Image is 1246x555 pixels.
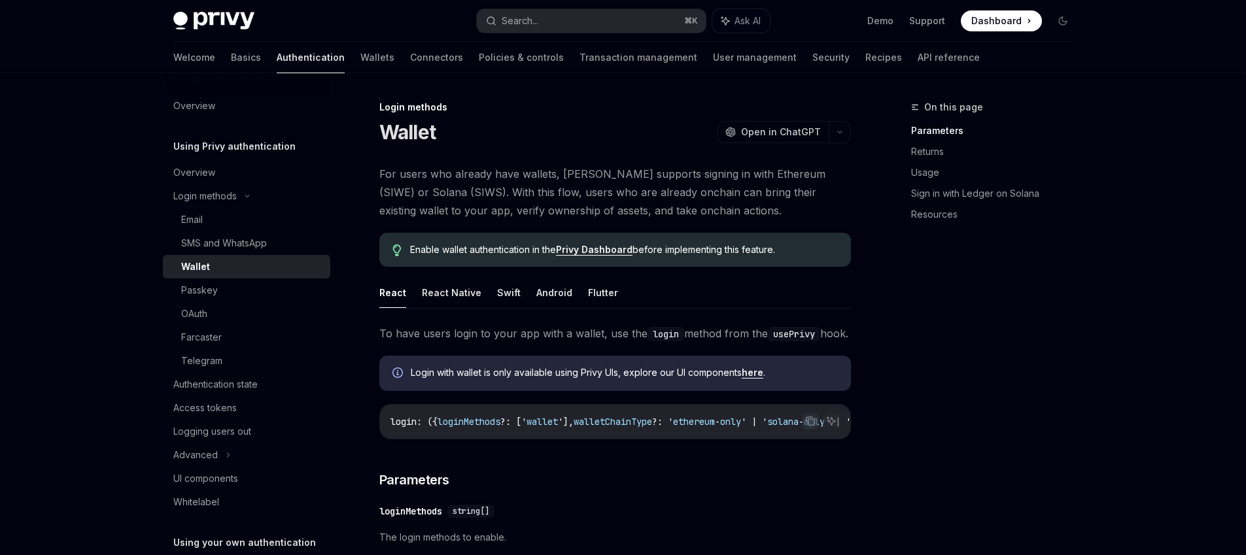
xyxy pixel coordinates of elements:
span: The login methods to enable. [379,530,851,545]
span: Ask AI [735,14,761,27]
button: Android [536,277,572,308]
a: Overview [163,161,330,184]
span: Login with wallet is only available using Privy UIs, explore our UI components . [411,366,838,379]
a: Privy Dashboard [556,244,632,256]
span: Parameters [379,471,449,489]
a: Authentication state [163,373,330,396]
span: Open in ChatGPT [741,126,821,139]
button: React Native [422,277,481,308]
a: Parameters [911,120,1084,141]
a: Resources [911,204,1084,225]
a: User management [713,42,797,73]
a: Passkey [163,278,330,302]
a: SMS and WhatsApp [163,231,330,255]
div: Overview [173,165,215,180]
span: Dashboard [971,14,1022,27]
img: dark logo [173,12,254,30]
span: ⌘ K [684,16,698,26]
h1: Wallet [379,120,436,144]
div: SMS and WhatsApp [181,235,267,251]
a: Email [163,208,330,231]
span: - [715,416,720,428]
a: Transaction management [580,42,697,73]
div: Whitelabel [173,494,219,510]
span: On this page [924,99,983,115]
span: solana [767,416,799,428]
svg: Tip [392,244,402,256]
a: Basics [231,42,261,73]
div: Advanced [173,447,218,463]
a: Access tokens [163,396,330,420]
span: ethereum [673,416,715,428]
a: Authentication [277,42,345,73]
div: Email [181,212,203,227]
span: Enable wallet authentication in the before implementing this feature. [410,243,837,256]
div: OAuth [181,306,207,322]
h5: Using your own authentication [173,535,316,550]
div: Logging users out [173,424,251,439]
div: Overview [173,98,215,114]
h5: Using Privy authentication [173,139,296,154]
div: loginMethods [379,505,442,518]
div: Farcaster [181,329,222,345]
span: only [720,416,741,428]
span: wallet [527,416,558,428]
div: Wallet [181,259,210,275]
div: Search... [502,13,538,29]
a: Dashboard [961,10,1042,31]
span: To have users login to your app with a wallet, use the method from the hook. [379,324,851,343]
div: Login methods [379,101,851,114]
a: here [742,367,763,378]
button: React [379,277,406,308]
a: Usage [911,162,1084,183]
a: Connectors [410,42,463,73]
button: Open in ChatGPT [717,121,829,143]
span: ?: [' [500,416,527,428]
code: usePrivy [768,327,820,341]
a: Policies & controls [479,42,564,73]
span: string[] [453,506,489,516]
span: ?: ' [652,416,673,428]
a: Whitelabel [163,490,330,514]
a: Wallet [163,255,330,278]
button: Search...⌘K [477,9,706,33]
svg: Info [392,367,406,380]
a: OAuth [163,302,330,326]
code: login [648,327,684,341]
a: Support [909,14,945,27]
button: Swift [497,277,521,308]
div: Login methods [173,188,237,204]
span: ' | ' [741,416,767,428]
div: Access tokens [173,400,237,416]
span: login [390,416,417,428]
div: Telegram [181,353,222,369]
div: Authentication state [173,377,258,392]
a: Farcaster [163,326,330,349]
span: '], [558,416,574,428]
a: Sign in with Ledger on Solana [911,183,1084,204]
div: Passkey [181,282,218,298]
a: Recipes [865,42,902,73]
a: Telegram [163,349,330,373]
a: Logging users out [163,420,330,443]
span: loginMethods [438,416,500,428]
button: Ask AI [823,412,840,429]
a: Demo [867,14,893,27]
a: Overview [163,94,330,118]
span: For users who already have wallets, [PERSON_NAME] supports signing in with Ethereum (SIWE) or Sol... [379,165,851,220]
button: Flutter [588,277,618,308]
span: - [799,416,804,428]
button: Toggle dark mode [1052,10,1073,31]
div: UI components [173,471,238,486]
a: API reference [918,42,980,73]
a: Welcome [173,42,215,73]
a: UI components [163,467,330,490]
a: Returns [911,141,1084,162]
button: Copy the contents from the code block [802,412,819,429]
span: : ({ [417,416,438,428]
a: Wallets [360,42,394,73]
a: Security [812,42,850,73]
span: walletChainType [574,416,652,428]
button: Ask AI [712,9,770,33]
